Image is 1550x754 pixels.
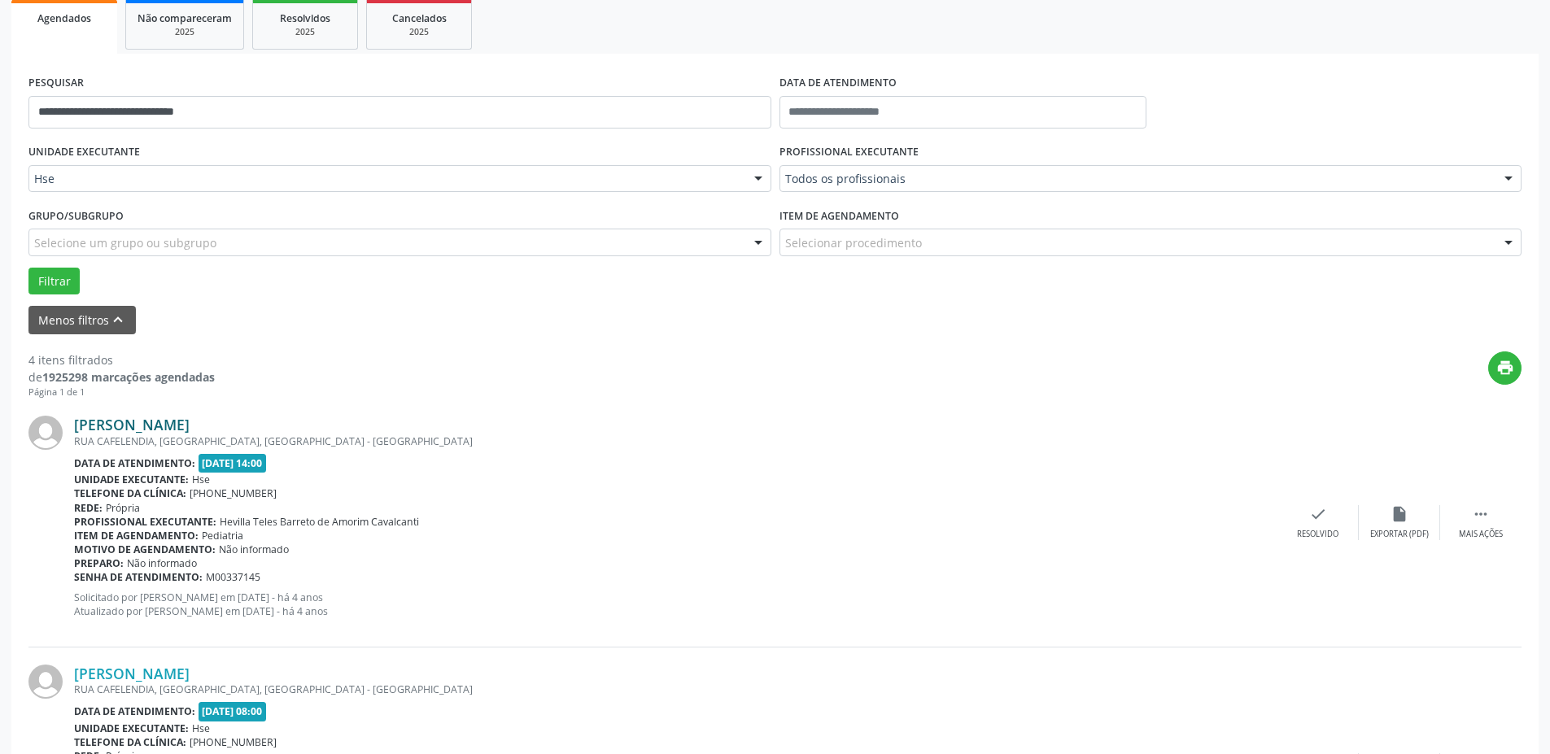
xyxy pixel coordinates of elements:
[199,702,267,721] span: [DATE] 08:00
[779,203,899,229] label: Item de agendamento
[28,306,136,334] button: Menos filtroskeyboard_arrow_up
[785,171,1489,187] span: Todos os profissionais
[28,665,63,699] img: img
[74,735,186,749] b: Telefone da clínica:
[109,311,127,329] i: keyboard_arrow_up
[1472,505,1490,523] i: 
[206,570,260,584] span: M00337145
[392,11,447,25] span: Cancelados
[199,454,267,473] span: [DATE] 14:00
[219,543,289,556] span: Não informado
[779,140,919,165] label: PROFISSIONAL EXECUTANTE
[74,591,1277,618] p: Solicitado por [PERSON_NAME] em [DATE] - há 4 anos Atualizado por [PERSON_NAME] em [DATE] - há 4 ...
[1297,529,1338,540] div: Resolvido
[28,203,124,229] label: Grupo/Subgrupo
[138,11,232,25] span: Não compareceram
[74,543,216,556] b: Motivo de agendamento:
[127,556,197,570] span: Não informado
[785,234,922,251] span: Selecionar procedimento
[28,368,215,386] div: de
[1496,359,1514,377] i: print
[74,682,1277,696] div: RUA CAFELENDIA, [GEOGRAPHIC_DATA], [GEOGRAPHIC_DATA] - [GEOGRAPHIC_DATA]
[74,721,189,735] b: Unidade executante:
[74,501,103,515] b: Rede:
[74,704,195,718] b: Data de atendimento:
[264,26,346,38] div: 2025
[1370,529,1429,540] div: Exportar (PDF)
[220,515,419,529] span: Hevilla Teles Barreto de Amorim Cavalcanti
[28,416,63,450] img: img
[34,171,738,187] span: Hse
[779,71,897,96] label: DATA DE ATENDIMENTO
[1488,351,1522,385] button: print
[28,351,215,368] div: 4 itens filtrados
[378,26,460,38] div: 2025
[42,369,215,385] strong: 1925298 marcações agendadas
[280,11,330,25] span: Resolvidos
[1459,529,1503,540] div: Mais ações
[138,26,232,38] div: 2025
[74,570,203,584] b: Senha de atendimento:
[74,456,195,470] b: Data de atendimento:
[74,529,199,543] b: Item de agendamento:
[28,140,140,165] label: UNIDADE EXECUTANTE
[192,473,210,486] span: Hse
[106,501,140,515] span: Própria
[74,665,190,682] a: [PERSON_NAME]
[74,473,189,486] b: Unidade executante:
[74,434,1277,448] div: RUA CAFELENDIA, [GEOGRAPHIC_DATA], [GEOGRAPHIC_DATA] - [GEOGRAPHIC_DATA]
[1309,505,1327,523] i: check
[190,735,277,749] span: [PHONE_NUMBER]
[74,556,124,570] b: Preparo:
[34,234,216,251] span: Selecione um grupo ou subgrupo
[28,386,215,399] div: Página 1 de 1
[1391,505,1408,523] i: insert_drive_file
[28,71,84,96] label: PESQUISAR
[74,515,216,529] b: Profissional executante:
[74,486,186,500] b: Telefone da clínica:
[202,529,243,543] span: Pediatria
[37,11,91,25] span: Agendados
[74,416,190,434] a: [PERSON_NAME]
[192,721,210,735] span: Hse
[190,486,277,500] span: [PHONE_NUMBER]
[28,268,80,295] button: Filtrar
